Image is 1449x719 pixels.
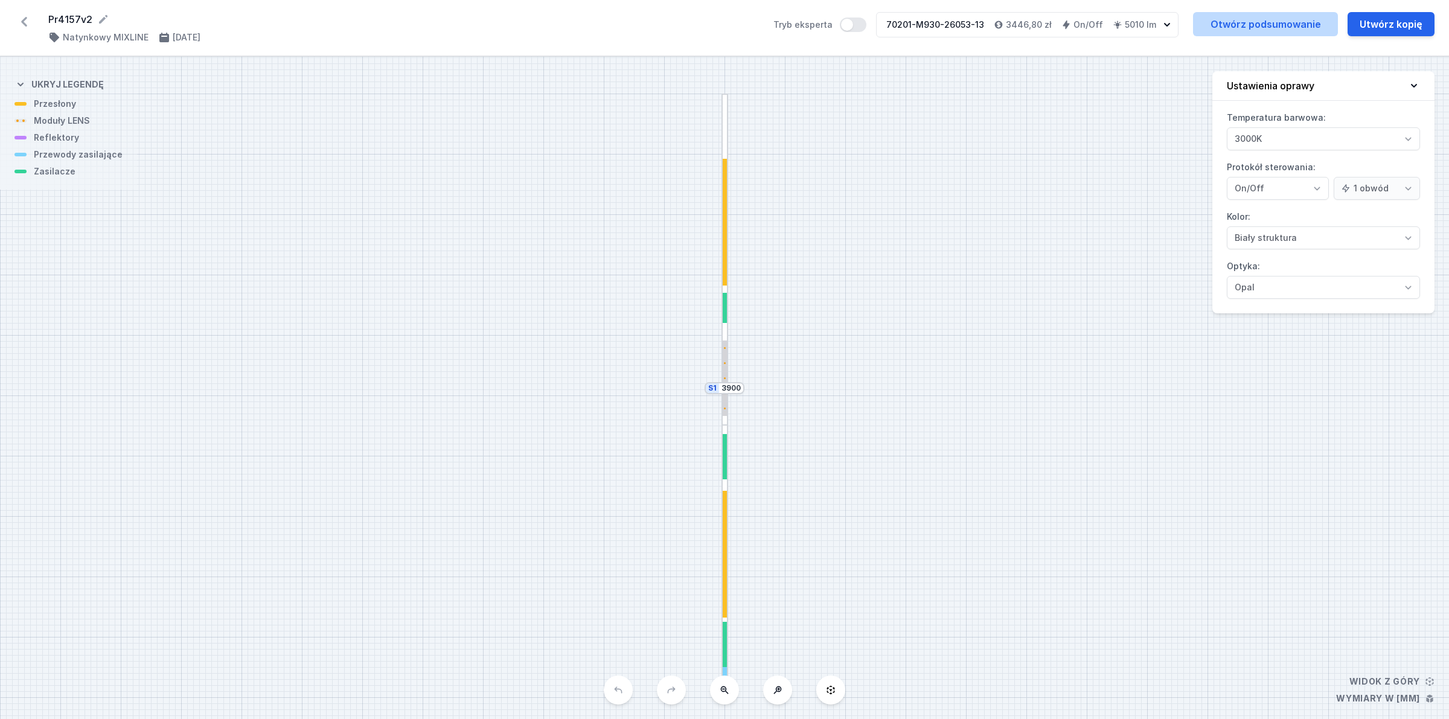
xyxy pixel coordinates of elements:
select: Kolor: [1227,226,1420,249]
h4: Ukryj legendę [31,78,104,91]
h4: Natynkowy MIXLINE [63,31,149,43]
a: Otwórz podsumowanie [1193,12,1338,36]
h4: 3446,80 zł [1006,19,1052,31]
button: 70201-M930-26053-133446,80 złOn/Off5010 lm [876,12,1179,37]
h4: 5010 lm [1125,19,1156,31]
button: Tryb eksperta [840,18,866,32]
h4: On/Off [1073,19,1103,31]
label: Optyka: [1227,257,1420,299]
select: Protokół sterowania: [1334,177,1420,200]
label: Protokół sterowania: [1227,158,1420,200]
button: Ukryj legendę [14,69,104,98]
button: Utwórz kopię [1348,12,1435,36]
input: Wymiar [mm] [721,383,741,393]
label: Tryb eksperta [773,18,866,32]
select: Protokół sterowania: [1227,177,1329,200]
button: Ustawienia oprawy [1212,71,1435,101]
h4: [DATE] [173,31,200,43]
form: Pr4157v2 [48,12,759,27]
label: Kolor: [1227,207,1420,249]
h4: Ustawienia oprawy [1227,78,1314,93]
select: Optyka: [1227,276,1420,299]
select: Temperatura barwowa: [1227,127,1420,150]
button: Edytuj nazwę projektu [97,13,109,25]
label: Temperatura barwowa: [1227,108,1420,150]
div: 70201-M930-26053-13 [886,19,984,31]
